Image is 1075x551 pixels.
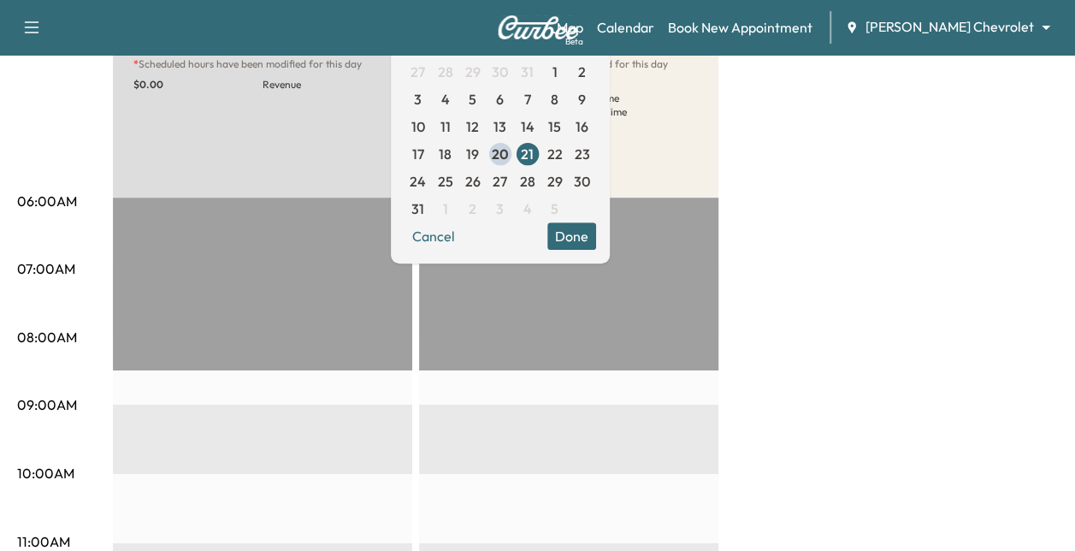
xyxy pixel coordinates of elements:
p: Scheduled hours have been modified for this day [133,57,392,71]
button: Cancel [405,222,463,250]
span: [PERSON_NAME] Chevrolet [865,17,1034,37]
p: 10:00AM [17,463,74,483]
span: 17 [412,144,424,164]
span: 5 [551,198,558,219]
span: 1 [552,62,558,82]
span: 3 [496,198,504,219]
p: Transit Time [569,105,698,119]
a: MapBeta [557,17,583,38]
span: 19 [466,144,479,164]
span: 5 [469,89,476,110]
span: 9 [578,89,586,110]
span: 22 [547,144,563,164]
span: 6 [496,89,504,110]
div: Beta [565,35,583,48]
span: 28 [520,171,535,192]
span: 8 [551,89,558,110]
span: 26 [465,171,481,192]
p: 07:00AM [17,258,75,279]
span: 2 [578,62,586,82]
span: 27 [411,62,425,82]
span: 29 [465,62,481,82]
span: 2 [469,198,476,219]
span: 18 [439,144,452,164]
span: 7 [524,89,531,110]
span: 4 [523,198,532,219]
span: 24 [410,171,426,192]
span: 30 [492,62,508,82]
span: 31 [411,198,424,219]
span: 1 [443,198,448,219]
span: 27 [493,171,507,192]
p: Revenue [263,78,392,92]
button: Done [547,222,596,250]
p: $ 0.00 [133,78,263,92]
span: 21 [521,144,534,164]
span: 13 [493,116,506,137]
a: Calendar [597,17,654,38]
span: 23 [575,144,590,164]
span: 30 [574,171,590,192]
p: Work Time [569,92,698,105]
p: 09:00AM [17,394,77,415]
span: 20 [492,144,509,164]
img: Curbee Logo [497,15,579,39]
span: 15 [548,116,561,137]
span: 11 [440,116,451,137]
span: 4 [441,89,450,110]
a: Book New Appointment [668,17,812,38]
span: 29 [547,171,563,192]
span: 31 [521,62,534,82]
span: 12 [466,116,479,137]
p: Revenue [569,78,698,92]
span: 25 [438,171,453,192]
span: 28 [438,62,453,82]
span: 3 [414,89,422,110]
span: 14 [521,116,535,137]
span: 10 [411,116,425,137]
p: 06:00AM [17,191,77,211]
span: 16 [576,116,588,137]
p: 08:00AM [17,327,77,347]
